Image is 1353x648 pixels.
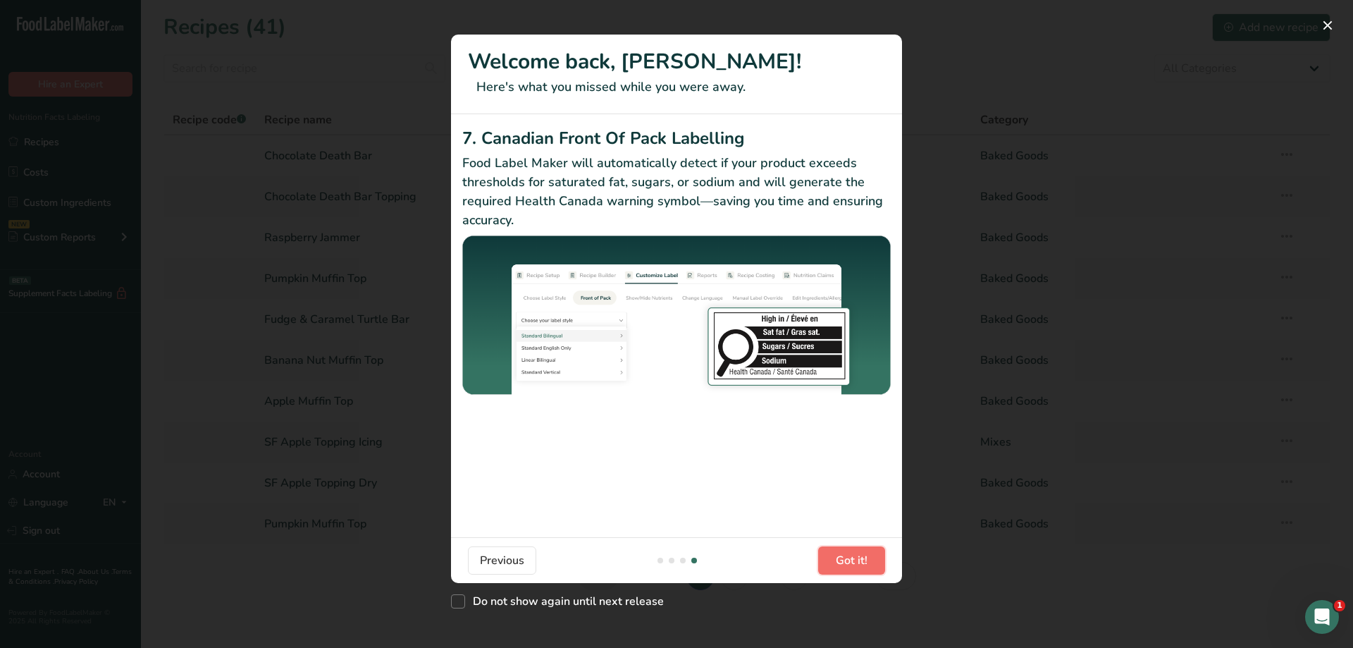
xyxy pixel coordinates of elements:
[836,552,867,569] span: Got it!
[468,78,885,97] p: Here's what you missed while you were away.
[465,594,664,609] span: Do not show again until next release
[1334,600,1345,611] span: 1
[468,46,885,78] h1: Welcome back, [PERSON_NAME]!
[480,552,524,569] span: Previous
[818,546,885,575] button: Got it!
[1305,600,1339,634] iframe: Intercom live chat
[468,546,536,575] button: Previous
[462,236,891,397] img: Canadian Front Of Pack Labelling
[462,154,891,230] p: Food Label Maker will automatically detect if your product exceeds thresholds for saturated fat, ...
[462,126,891,151] h2: 7. Canadian Front Of Pack Labelling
